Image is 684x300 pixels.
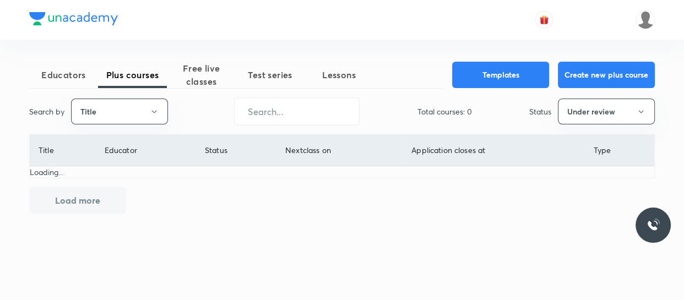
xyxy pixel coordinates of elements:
[529,106,551,117] p: Status
[558,62,655,88] button: Create new plus course
[95,135,196,166] th: Educator
[29,68,98,81] span: Educators
[71,99,168,124] button: Title
[636,10,655,29] img: Raman Kumar
[535,11,553,29] button: avatar
[29,12,118,25] img: Company Logo
[29,187,126,214] button: Load more
[276,135,403,166] th: Next class on
[196,135,276,166] th: Status
[558,99,655,124] button: Under review
[539,15,549,25] img: avatar
[98,68,167,81] span: Plus courses
[452,62,549,88] button: Templates
[305,68,373,81] span: Lessons
[167,62,236,88] span: Free live classes
[403,135,585,166] th: Application closes at
[647,219,660,232] img: ttu
[30,166,654,178] p: Loading...
[29,12,118,28] a: Company Logo
[236,68,305,81] span: Test series
[235,97,359,126] input: Search...
[30,135,95,166] th: Title
[29,106,64,117] p: Search by
[417,106,472,117] p: Total courses: 0
[584,135,654,166] th: Type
